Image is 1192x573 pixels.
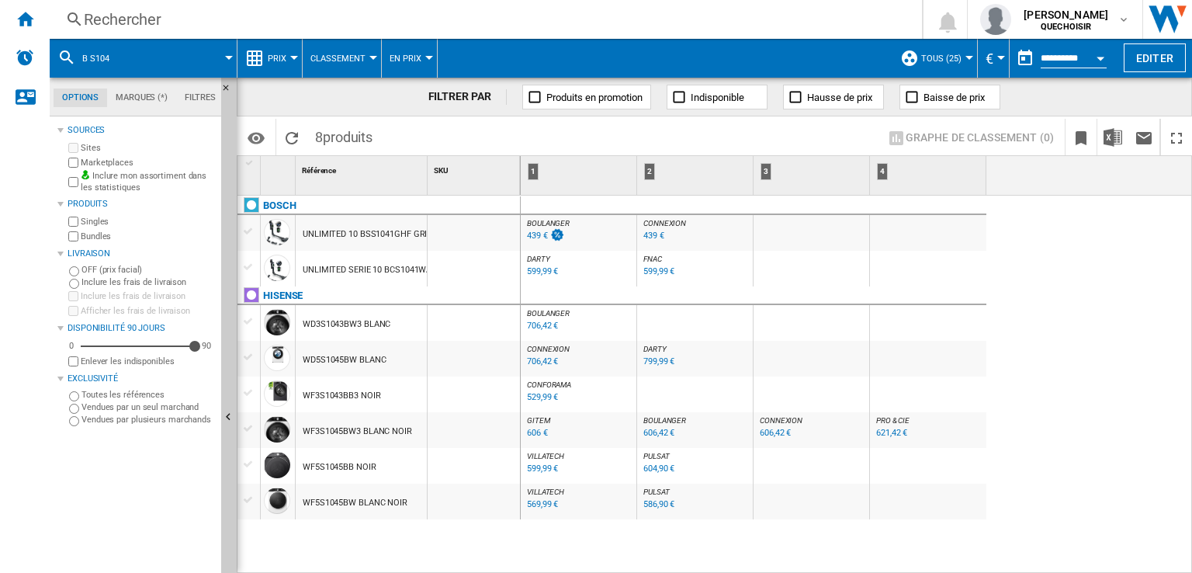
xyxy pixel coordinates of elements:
label: Bundles [81,231,215,242]
span: Classement [310,54,366,64]
div: UNLIMITED SERIE 10 BCS1041WAC NOIR [303,252,459,288]
button: Recharger [276,119,307,155]
button: B S104 [82,39,125,78]
span: BOULANGER [527,219,570,227]
div: WF5S1045BB NOIR [303,450,376,485]
button: Envoyer ce rapport par email [1128,119,1159,155]
span: TOUS (25) [921,54,962,64]
span: CONFORAMA [527,380,571,389]
input: Toutes les références [69,391,79,401]
label: Afficher les frais de livraison [81,305,215,317]
div: 599,99 € [527,266,558,276]
button: Produits en promotion [522,85,651,109]
button: TOUS (25) [921,39,969,78]
input: Inclure mon assortiment dans les statistiques [68,172,78,192]
span: DARTY [643,345,667,353]
input: Singles [68,217,78,227]
span: produits [323,129,372,145]
div: 569,99 € [527,499,558,509]
span: BOULANGER [527,309,570,318]
label: Toutes les références [81,389,215,401]
div: Disponibilité 90 Jours [68,322,215,335]
div: B S104 [57,39,229,78]
span: DARTY [527,255,550,263]
div: Produits [68,198,215,210]
label: Sites [81,142,215,154]
button: md-calendar [1010,43,1041,74]
input: Sites [68,143,78,153]
img: alerts-logo.svg [16,48,34,67]
button: En Prix [390,39,429,78]
div: BOULANGER 706,42 € [524,309,633,345]
div: 529,99 € [527,392,558,402]
div: Mise à jour : lundi 8 septembre 2025 13:00 [641,228,664,244]
label: Inclure les frais de livraison [81,290,215,302]
span: Baisse de prix [923,92,985,103]
div: Mise à jour : lundi 8 septembre 2025 15:48 [525,497,558,512]
span: CONNEXION [527,345,570,353]
md-tab-item: Options [54,89,107,107]
div: 606,42 € [643,428,674,438]
div: Rechercher [84,9,882,30]
span: [PERSON_NAME] [1024,7,1108,23]
label: OFF (prix facial) [81,264,215,276]
button: Classement [310,39,373,78]
div: SKU Sort None [431,156,520,180]
div: DARTY 799,99 € [640,345,750,380]
span: Produits en promotion [546,92,643,103]
button: Indisponible [667,85,768,109]
div: 90 [198,340,215,352]
span: 8 [307,119,380,151]
md-slider: Disponibilité [81,339,195,354]
div: Mise à jour : lundi 8 septembre 2025 15:14 [525,318,558,334]
button: € [986,39,1001,78]
div: Sort None [431,156,520,180]
div: 586,90 € [643,499,674,509]
div: 2 [644,163,655,180]
img: excel-24x24.png [1104,128,1122,147]
md-tab-item: Marques (*) [107,89,176,107]
div: PULSAT 604,90 € [640,452,750,488]
label: Inclure les frais de livraison [81,276,215,288]
span: En Prix [390,54,421,64]
span: Hausse de prix [807,92,872,103]
button: Créer un favoris [1066,119,1097,155]
div: Sélectionnez 1 à 3 sites en cliquant sur les cellules afin d'afficher un graphe de classement [876,119,1066,156]
div: CONNEXION 606,42 € [757,416,866,452]
div: Mise à jour : lundi 8 septembre 2025 15:38 [874,425,907,441]
div: PRO & CIE 621,42 € [873,416,983,452]
div: PULSAT 586,90 € [640,488,750,523]
input: Inclure les frais de livraison [69,279,79,289]
button: Baisse de prix [899,85,1000,109]
div: 621,42 € [876,428,907,438]
button: Hausse de prix [783,85,884,109]
div: Mise à jour : lundi 8 septembre 2025 07:02 [641,497,674,512]
span: PULSAT [643,488,669,496]
span: GITEM [527,416,550,425]
div: CONNEXION 439 € [640,219,750,255]
div: WF3S1043BB3 NOIR [303,378,380,414]
input: Marketplaces [68,158,78,168]
div: WD3S1043BW3 BLANC [303,307,390,342]
div: Sort None [299,156,427,180]
div: Mise à jour : lundi 8 septembre 2025 07:02 [641,461,674,477]
div: 4 [873,156,986,195]
input: Vendues par un seul marchand [69,404,79,414]
label: Vendues par plusieurs marchands [81,414,215,425]
div: WD5S1045BW BLANC [303,342,386,378]
div: Sources [68,124,215,137]
div: Mise à jour : lundi 8 septembre 2025 13:00 [525,354,558,370]
span: CONNEXION [760,416,802,425]
span: PRO & CIE [876,416,910,425]
div: 799,99 € [643,356,674,366]
button: Plein écran [1161,119,1192,155]
label: Enlever les indisponibles [81,356,215,367]
div: 3 [761,163,771,180]
span: VILLATECH [527,488,564,496]
div: 1 [528,163,539,180]
div: Sort None [264,156,295,180]
button: Open calendar [1086,42,1114,70]
div: Cliquez pour filtrer sur cette marque [263,196,296,215]
b: QUECHOISIR [1041,22,1091,32]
